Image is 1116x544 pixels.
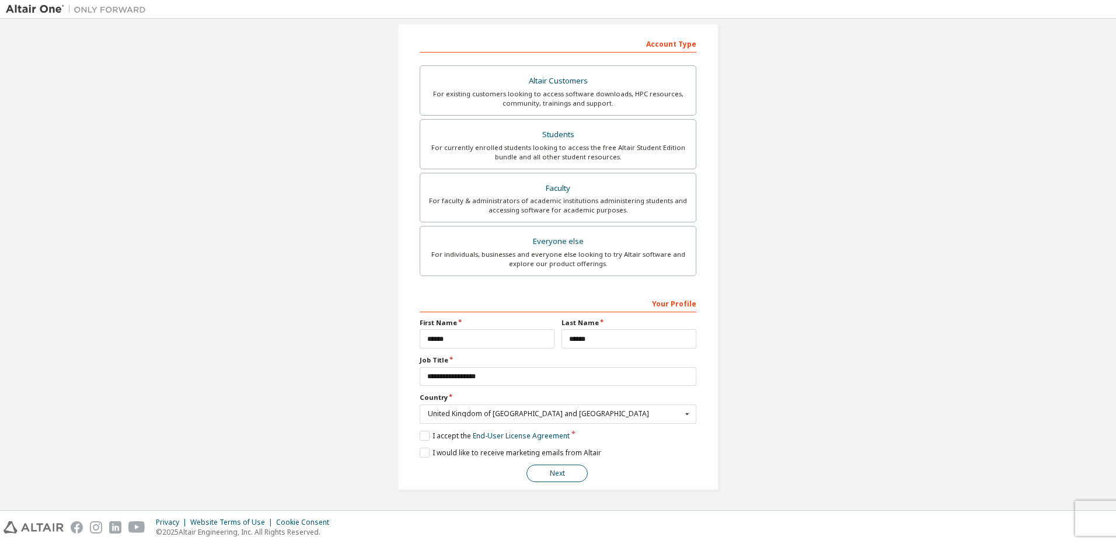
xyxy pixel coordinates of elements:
[420,34,696,53] div: Account Type
[427,180,689,197] div: Faculty
[526,465,588,482] button: Next
[420,355,696,365] label: Job Title
[128,521,145,533] img: youtube.svg
[420,431,570,441] label: I accept the
[156,527,336,537] p: © 2025 Altair Engineering, Inc. All Rights Reserved.
[90,521,102,533] img: instagram.svg
[427,250,689,268] div: For individuals, businesses and everyone else looking to try Altair software and explore our prod...
[420,294,696,312] div: Your Profile
[427,127,689,143] div: Students
[562,318,696,327] label: Last Name
[428,410,682,417] div: United Kingdom of [GEOGRAPHIC_DATA] and [GEOGRAPHIC_DATA]
[427,89,689,108] div: For existing customers looking to access software downloads, HPC resources, community, trainings ...
[71,521,83,533] img: facebook.svg
[420,318,554,327] label: First Name
[427,143,689,162] div: For currently enrolled students looking to access the free Altair Student Edition bundle and all ...
[4,521,64,533] img: altair_logo.svg
[276,518,336,527] div: Cookie Consent
[427,233,689,250] div: Everyone else
[109,521,121,533] img: linkedin.svg
[427,196,689,215] div: For faculty & administrators of academic institutions administering students and accessing softwa...
[473,431,570,441] a: End-User License Agreement
[6,4,152,15] img: Altair One
[420,393,696,402] label: Country
[190,518,276,527] div: Website Terms of Use
[156,518,190,527] div: Privacy
[420,448,601,458] label: I would like to receive marketing emails from Altair
[427,73,689,89] div: Altair Customers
